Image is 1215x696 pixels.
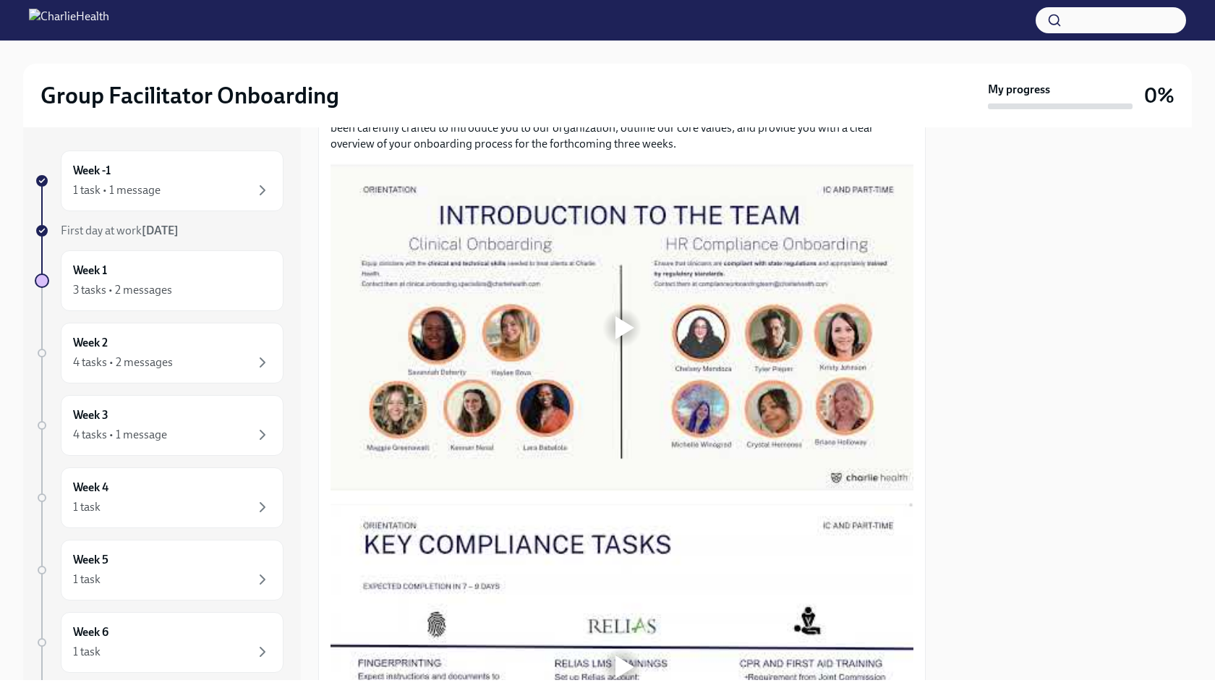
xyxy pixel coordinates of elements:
a: First day at work[DATE] [35,223,283,239]
img: CharlieHealth [29,9,109,32]
a: Week 61 task [35,612,283,673]
a: Week 24 tasks • 2 messages [35,323,283,383]
h6: Week 3 [73,407,108,423]
div: 1 task [73,499,101,515]
a: Week 41 task [35,467,283,528]
span: First day at work [61,224,179,237]
h6: Week 4 [73,480,108,496]
div: 4 tasks • 2 messages [73,355,173,370]
div: 1 task • 1 message [73,182,161,198]
h6: Week 6 [73,624,108,640]
h6: Week 2 [73,335,108,351]
div: 1 task [73,644,101,660]
strong: My progress [988,82,1050,98]
a: Week 51 task [35,540,283,600]
h6: Week 1 [73,263,107,279]
h3: 0% [1144,82,1174,109]
a: Week -11 task • 1 message [35,150,283,211]
h6: Week -1 [73,163,111,179]
strong: [DATE] [142,224,179,237]
div: 4 tasks • 1 message [73,427,167,443]
div: 3 tasks • 2 messages [73,282,172,298]
div: 1 task [73,572,101,587]
a: Week 34 tasks • 1 message [35,395,283,456]
a: Week 13 tasks • 2 messages [35,250,283,311]
h2: Group Facilitator Onboarding [40,81,339,110]
p: We are delighted to have you with us. As an initial step, we kindly ask you to watch our orientat... [331,104,913,152]
h6: Week 5 [73,552,108,568]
